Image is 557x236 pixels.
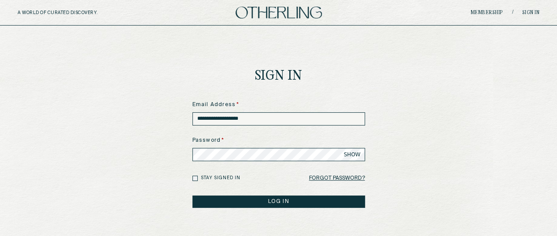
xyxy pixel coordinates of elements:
[192,195,365,208] button: LOG IN
[344,151,361,158] span: SHOW
[512,9,513,16] span: /
[309,172,365,184] a: Forgot Password?
[255,70,302,83] h1: Sign In
[201,175,240,181] label: Stay signed in
[236,7,322,18] img: logo
[18,10,136,15] h5: A WORLD OF CURATED DISCOVERY.
[471,10,503,15] a: Membership
[192,101,365,109] label: Email Address
[192,136,365,144] label: Password
[522,10,540,15] a: Sign in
